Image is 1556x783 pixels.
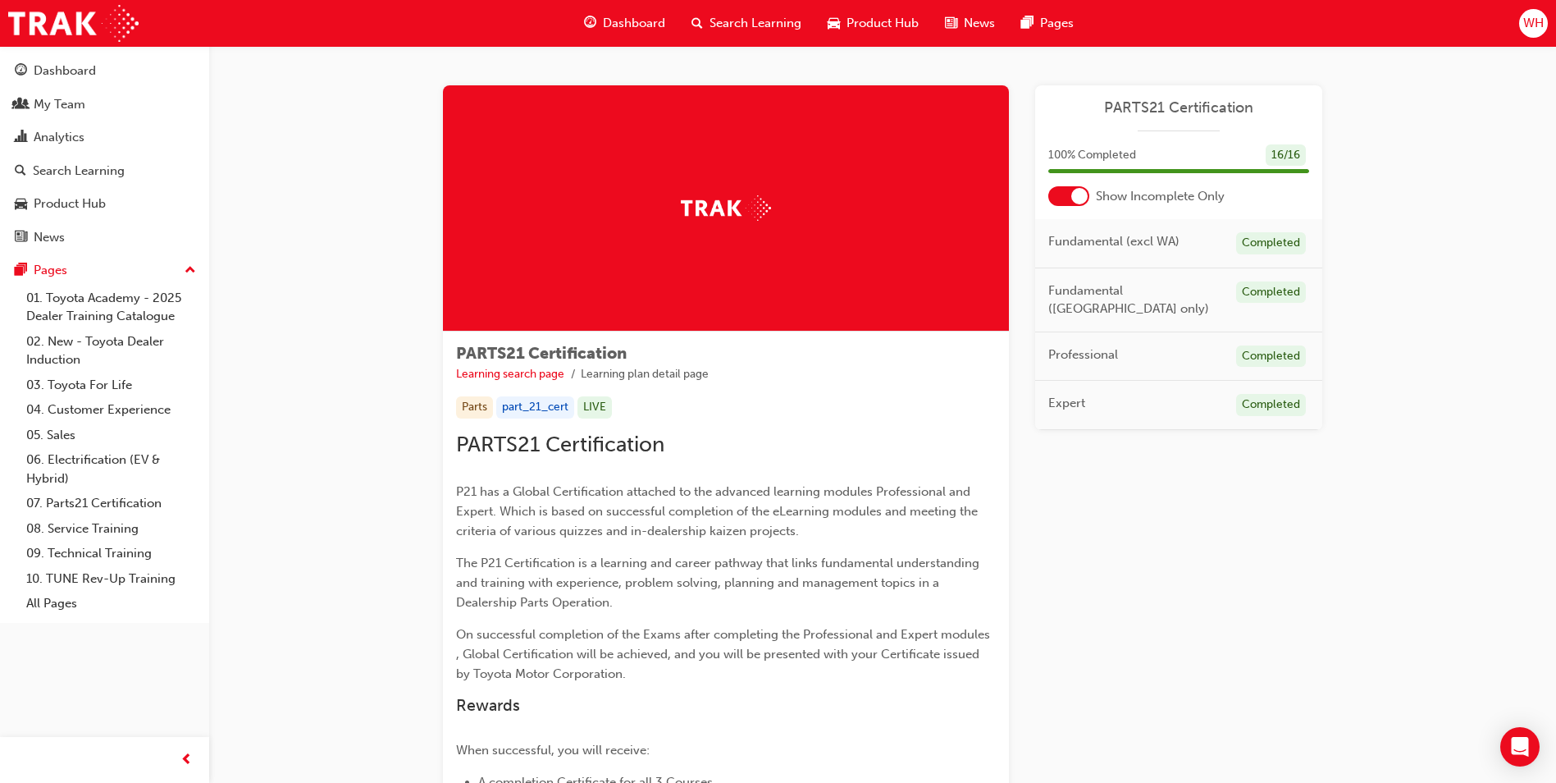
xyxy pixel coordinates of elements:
[7,56,203,86] a: Dashboard
[1523,14,1544,33] span: WH
[1500,727,1540,767] div: Open Intercom Messenger
[20,286,203,329] a: 01. Toyota Academy - 2025 Dealer Training Catalogue
[1236,232,1306,254] div: Completed
[34,261,67,280] div: Pages
[20,591,203,616] a: All Pages
[456,484,981,538] span: P21 has a Global Certification attached to the advanced learning modules Professional and Expert....
[1048,282,1223,318] span: Fundamental ([GEOGRAPHIC_DATA] only)
[1048,146,1136,165] span: 100 % Completed
[8,5,139,42] img: Trak
[15,64,27,79] span: guage-icon
[691,13,703,34] span: search-icon
[678,7,815,40] a: search-iconSearch Learning
[15,197,27,212] span: car-icon
[964,14,995,33] span: News
[828,13,840,34] span: car-icon
[456,556,983,610] span: The P21 Certification is a learning and career pathway that links fundamental understanding and t...
[1236,282,1306,304] div: Completed
[1021,13,1034,34] span: pages-icon
[681,195,771,221] img: Trak
[15,98,27,112] span: people-icon
[20,397,203,423] a: 04. Customer Experience
[710,14,801,33] span: Search Learning
[33,162,125,181] div: Search Learning
[7,89,203,120] a: My Team
[20,423,203,448] a: 05. Sales
[7,53,203,255] button: DashboardMy TeamAnalyticsSearch LearningProduct HubNews
[1096,187,1225,206] span: Show Incomplete Only
[20,373,203,398] a: 03. Toyota For Life
[7,222,203,253] a: News
[34,228,65,247] div: News
[7,156,203,186] a: Search Learning
[456,432,664,457] span: PARTS21 Certification
[15,130,27,145] span: chart-icon
[456,743,650,758] span: When successful, you will receive:
[945,13,957,34] span: news-icon
[34,195,106,213] div: Product Hub
[603,14,665,33] span: Dashboard
[20,541,203,566] a: 09. Technical Training
[456,696,520,715] span: Rewards
[1048,98,1309,117] a: PARTS21 Certification
[815,7,932,40] a: car-iconProduct Hub
[34,95,85,114] div: My Team
[7,122,203,153] a: Analytics
[571,7,678,40] a: guage-iconDashboard
[15,263,27,278] span: pages-icon
[1008,7,1087,40] a: pages-iconPages
[456,367,564,381] a: Learning search page
[932,7,1008,40] a: news-iconNews
[1048,394,1085,413] span: Expert
[34,128,84,147] div: Analytics
[20,516,203,542] a: 08. Service Training
[20,566,203,592] a: 10. TUNE Rev-Up Training
[185,260,196,282] span: up-icon
[1048,232,1180,251] span: Fundamental (excl WA)
[15,231,27,245] span: news-icon
[7,255,203,286] button: Pages
[496,396,574,419] div: part_21_cert
[581,365,709,384] li: Learning plan detail page
[456,344,627,363] span: PARTS21 Certification
[456,627,993,681] span: On successful completion of the Exams after completing the Professional and Expert modules , Glob...
[20,329,203,373] a: 02. New - Toyota Dealer Induction
[1266,144,1306,167] div: 16 / 16
[584,13,596,34] span: guage-icon
[20,491,203,516] a: 07. Parts21 Certification
[1048,346,1118,364] span: Professional
[34,62,96,80] div: Dashboard
[20,447,203,491] a: 06. Electrification (EV & Hybrid)
[1040,14,1074,33] span: Pages
[456,396,493,419] div: Parts
[1519,9,1548,38] button: WH
[577,396,612,419] div: LIVE
[1236,394,1306,416] div: Completed
[1236,346,1306,368] div: Completed
[846,14,919,33] span: Product Hub
[7,189,203,219] a: Product Hub
[180,750,193,771] span: prev-icon
[15,164,26,179] span: search-icon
